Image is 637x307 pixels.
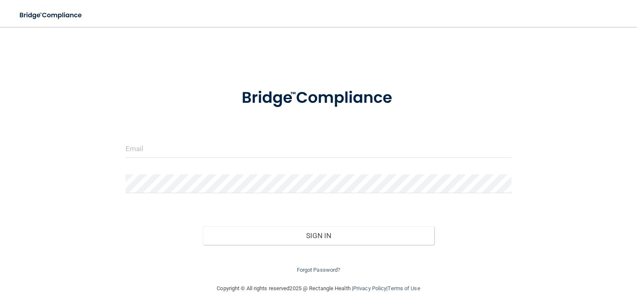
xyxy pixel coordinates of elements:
a: Terms of Use [388,285,420,291]
img: bridge_compliance_login_screen.278c3ca4.svg [225,77,412,119]
a: Privacy Policy [353,285,386,291]
a: Forgot Password? [297,267,341,273]
div: Copyright © All rights reserved 2025 @ Rectangle Health | | [165,275,472,302]
img: bridge_compliance_login_screen.278c3ca4.svg [13,7,90,24]
button: Sign In [203,226,435,245]
input: Email [126,139,512,158]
